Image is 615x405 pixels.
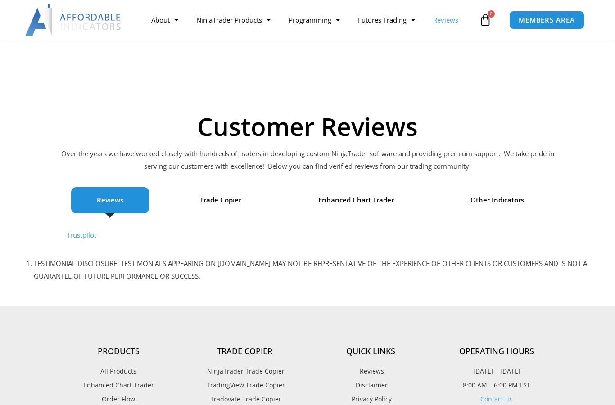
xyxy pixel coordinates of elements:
a: Order Flow [55,393,181,405]
a: NinjaTrader Products [187,9,280,30]
span: Tradovate Trade Copier [208,393,281,405]
h4: Operating Hours [434,346,560,356]
a: MEMBERS AREA [509,11,584,29]
p: [DATE] – [DATE] [434,365,560,377]
h4: Products [55,346,181,356]
a: Trustpilot [67,230,96,239]
a: Enhanced Chart Trader [55,379,181,391]
span: TradingView Trade Copier [204,379,285,391]
a: All Products [55,365,181,377]
h1: Customer Reviews [5,114,610,139]
span: 0 [488,10,495,18]
p: Over the years we have worked closely with hundreds of traders in developing custom NinjaTrader s... [50,148,565,173]
img: LogoAI | Affordable Indicators – NinjaTrader [25,4,122,36]
a: TradingView Trade Copier [181,379,307,391]
a: Reviews [307,365,434,377]
a: NinjaTrader Trade Copier [181,365,307,377]
h4: Trade Copier [181,346,307,356]
span: All Products [100,365,136,377]
span: Reviews [357,365,384,377]
li: TESTIMONIAL DISCLOSURE: TESTIMONIALS APPEARING ON [DOMAIN_NAME] MAY NOT BE REPRESENTATIVE OF THE ... [34,257,601,283]
a: Futures Trading [349,9,424,30]
span: Enhanced Chart Trader [318,194,394,207]
span: Privacy Policy [349,393,392,405]
a: Programming [280,9,349,30]
a: About [142,9,187,30]
span: MEMBERS AREA [519,17,575,23]
span: NinjaTrader Trade Copier [205,365,285,377]
p: 8:00 AM – 6:00 PM EST [434,379,560,391]
span: Other Indicators [470,194,524,207]
a: 0 [466,7,505,33]
a: Disclaimer [307,379,434,391]
span: Order Flow [102,393,135,405]
a: Contact Us [480,395,513,403]
span: Disclaimer [353,379,388,391]
span: Enhanced Chart Trader [83,379,154,391]
a: Reviews [424,9,467,30]
span: Reviews [97,194,123,207]
nav: Menu [142,9,477,30]
h4: Quick Links [307,346,434,356]
a: Privacy Policy [307,393,434,405]
a: Tradovate Trade Copier [181,393,307,405]
span: Trade Copier [200,194,241,207]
